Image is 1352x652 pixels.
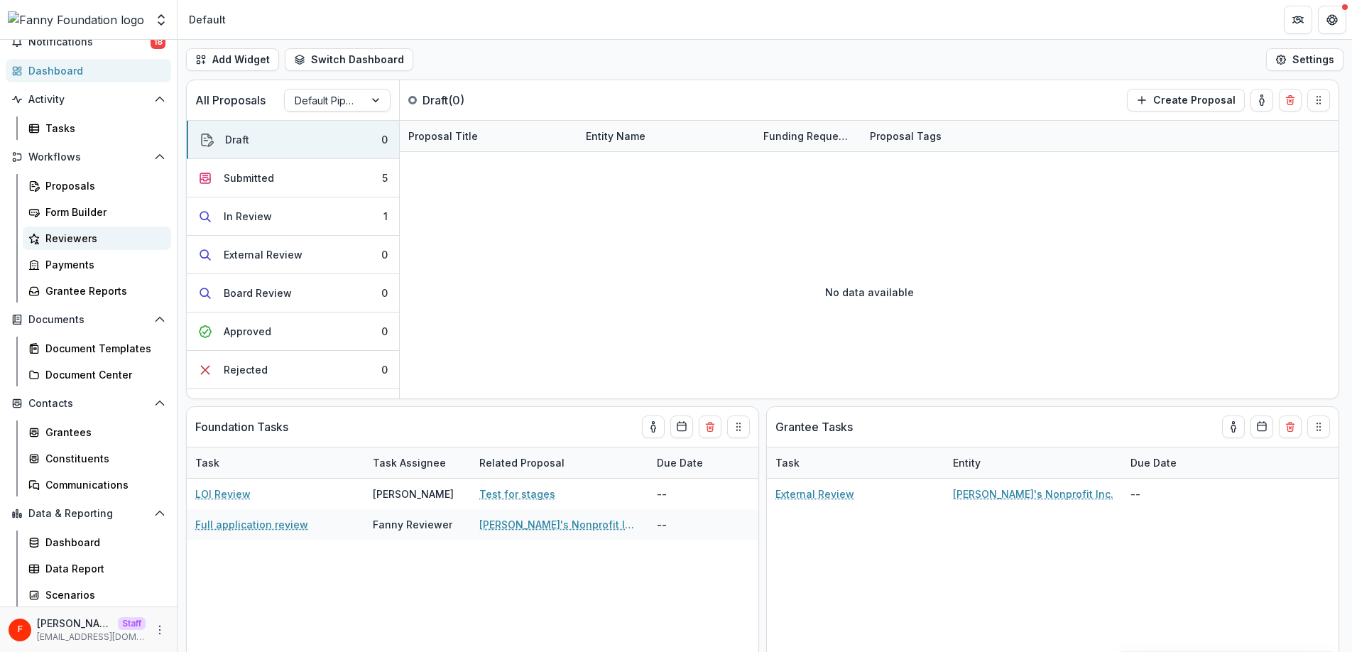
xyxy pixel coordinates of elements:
div: Grantee Reports [45,283,160,298]
div: Scenarios [45,587,160,602]
button: More [151,621,168,639]
div: 0 [381,286,388,300]
span: Workflows [28,151,148,163]
div: 5 [382,170,388,185]
div: -- [648,479,755,509]
div: Document Templates [45,341,160,356]
div: Board Review [224,286,292,300]
div: Dashboard [28,63,160,78]
button: Open Activity [6,88,171,111]
div: Default [189,12,226,27]
div: 0 [381,362,388,377]
button: Submitted5 [187,159,399,197]
a: Test for stages [479,487,555,501]
a: Form Builder [23,200,171,224]
p: [PERSON_NAME] [37,616,112,631]
button: Drag [1307,89,1330,112]
div: Grantees [45,425,160,440]
div: Proposal Title [400,121,577,151]
nav: breadcrumb [183,9,231,30]
a: Data Report [23,557,171,580]
span: Contacts [28,398,148,410]
div: Funding Requested [755,129,861,143]
button: Calendar [1250,415,1273,438]
div: Submitted [224,170,274,185]
div: Proposals [45,178,160,193]
div: Related Proposal [471,447,648,478]
span: Activity [28,94,148,106]
div: 0 [381,324,388,339]
div: Data Report [45,561,160,576]
p: All Proposals [195,92,266,109]
a: Document Templates [23,337,171,360]
div: Proposal Tags [861,121,1039,151]
button: Add Widget [186,48,279,71]
button: External Review0 [187,236,399,274]
div: Funding Requested [755,121,861,151]
div: Entity Name [577,121,755,151]
button: In Review1 [187,197,399,236]
div: Dashboard [45,535,160,550]
a: Communications [23,473,171,496]
a: Reviewers [23,227,171,250]
button: Delete card [1279,415,1302,438]
button: Rejected0 [187,351,399,389]
div: Fanny Reviewer [373,517,452,532]
div: 1 [383,209,388,224]
a: Constituents [23,447,171,470]
div: Task [767,455,808,470]
div: Due Date [648,447,755,478]
div: Document Center [45,367,160,382]
a: Document Center [23,363,171,386]
div: Rejected [224,362,268,377]
a: [PERSON_NAME]'s Nonprofit Inc. [953,487,1113,501]
button: Partners [1284,6,1312,34]
div: Due Date [648,455,712,470]
a: Payments [23,253,171,276]
a: Proposals [23,174,171,197]
div: Approved [224,324,271,339]
span: 18 [151,35,165,49]
button: Open Workflows [6,146,171,168]
p: Draft ( 0 ) [422,92,529,109]
div: Due Date [1122,455,1185,470]
div: Entity [944,455,989,470]
button: Board Review0 [187,274,399,313]
button: Drag [727,415,750,438]
button: Open Data & Reporting [6,502,171,525]
img: Fanny Foundation logo [8,11,144,28]
div: Proposal Title [400,129,486,143]
div: -- [1122,479,1228,509]
button: Switch Dashboard [285,48,413,71]
a: External Review [775,487,854,501]
p: [EMAIL_ADDRESS][DOMAIN_NAME] [37,631,146,643]
div: Entity Name [577,129,654,143]
div: Related Proposal [471,455,573,470]
button: Get Help [1318,6,1346,34]
div: Due Date [1122,447,1228,478]
button: Approved0 [187,313,399,351]
div: Draft [225,132,249,147]
div: Task [187,447,364,478]
p: Grantee Tasks [775,418,853,435]
div: External Review [224,247,302,262]
div: Form Builder [45,205,160,219]
a: Full application review [195,517,308,532]
div: 0 [381,132,388,147]
span: Data & Reporting [28,508,148,520]
a: Dashboard [23,531,171,554]
button: Drag [1307,415,1330,438]
button: Notifications18 [6,31,171,53]
div: [PERSON_NAME] [373,487,454,501]
a: Grantees [23,420,171,444]
div: 0 [381,247,388,262]
div: Task Assignee [364,447,471,478]
button: Delete card [699,415,721,438]
a: Grantee Reports [23,279,171,303]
